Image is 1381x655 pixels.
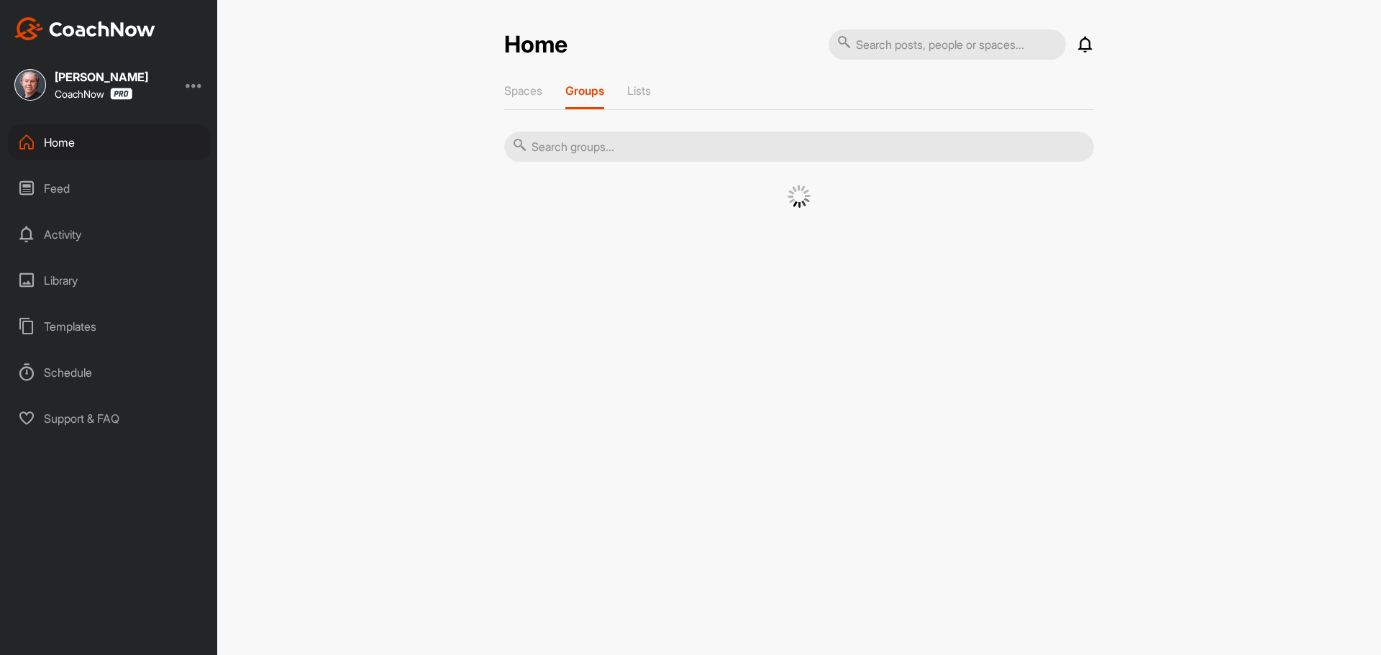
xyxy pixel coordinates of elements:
div: Schedule [8,354,211,390]
div: Feed [8,170,211,206]
div: [PERSON_NAME] [55,71,148,83]
img: CoachNow Pro [110,88,132,100]
div: Support & FAQ [8,400,211,436]
img: G6gVgL6ErOh57ABN0eRmCEwV0I4iEi4d8EwaPGI0tHgoAbU4EAHFLEQAh+QQFCgALACwIAA4AGAASAAAEbHDJSesaOCdk+8xg... [788,185,811,208]
p: Spaces [504,83,542,98]
div: Templates [8,308,211,344]
p: Lists [627,83,651,98]
div: Activity [8,216,211,252]
img: CoachNow [14,17,155,40]
img: square_e5b62a81d3ffa6daf3b9e8da476946a0.jpg [14,69,46,101]
p: Groups [565,83,604,98]
div: Library [8,262,211,298]
h2: Home [504,31,568,59]
div: Home [8,124,211,160]
input: Search groups... [504,132,1094,162]
input: Search posts, people or spaces... [829,29,1066,60]
div: CoachNow [55,88,132,100]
